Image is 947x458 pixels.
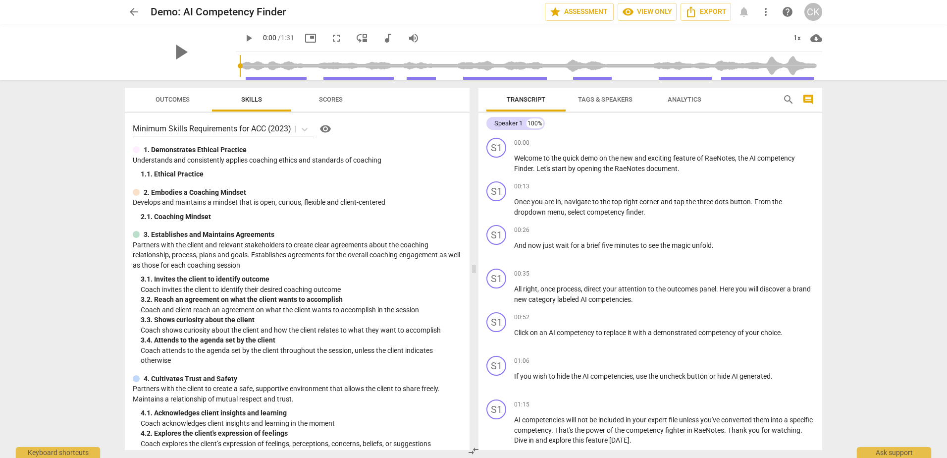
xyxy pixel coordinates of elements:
[648,285,656,293] span: to
[592,198,600,206] span: to
[514,165,533,172] span: Finder
[715,198,730,206] span: dots
[240,29,258,47] button: Play
[800,426,802,434] span: .
[580,154,599,162] span: demo
[533,165,536,172] span: .
[141,274,462,285] div: 3. 1. Invites the client to identify outcome
[514,436,528,444] span: Dive
[646,165,678,172] span: document
[618,285,648,293] span: attention
[141,212,462,222] div: 2. 1. Coaching Mindset
[507,96,545,103] span: Transcript
[486,225,506,245] div: Change speaker
[586,426,607,434] span: power
[712,241,714,249] span: .
[571,372,582,380] span: the
[614,241,640,249] span: minutes
[514,198,531,206] span: Once
[133,384,462,404] p: Partners with the client to create a safe, supportive environment that allows the client to share...
[730,198,751,206] span: button
[721,416,753,424] span: converted
[622,6,672,18] span: View only
[648,372,660,380] span: the
[514,270,529,278] span: 00:35
[408,32,420,44] span: volume_up
[514,426,551,434] span: competency
[633,329,648,337] span: with
[539,329,549,337] span: an
[133,123,291,134] p: Minimum Skills Requirements for ACC (2023)
[612,198,624,206] span: top
[379,29,397,47] button: Switch to audio player
[754,198,772,206] span: From
[761,329,781,337] span: choice
[141,335,462,345] div: 3. 4. Attends to the agenda set by the client
[697,198,715,206] span: three
[549,6,561,18] span: star
[141,305,462,315] p: Coach and client reach an agreement on what the client wants to accomplish in the session
[531,198,544,206] span: you
[781,329,783,337] span: .
[563,154,580,162] span: quick
[167,39,193,65] span: play_arrow
[141,325,462,336] p: Coach shows curiosity about the client and how the client relates to what they want to accomplish
[156,96,190,103] span: Outcomes
[694,426,724,434] span: RaeNotes
[330,32,342,44] span: fullscreen
[578,416,589,424] span: not
[857,447,931,458] div: Ask support
[639,198,661,206] span: corner
[514,226,529,234] span: 00:26
[556,241,571,249] span: wait
[669,416,679,424] span: file
[141,418,462,429] p: Coach acknowledges client insights and learning in the moment
[141,294,462,305] div: 3. 2. Reach an agreement on what the client wants to accomplish
[486,312,506,332] div: Change speaker
[278,34,294,42] span: / 1:31
[792,285,811,293] span: brand
[133,240,462,271] p: Partners with the client and relevant stakeholders to create clear agreements about the coaching ...
[609,154,620,162] span: the
[660,241,672,249] span: the
[16,447,100,458] div: Keyboard shortcuts
[557,285,581,293] span: process
[603,285,618,293] span: your
[626,208,643,216] span: finder
[571,241,581,249] span: for
[543,154,551,162] span: to
[243,32,255,44] span: play_arrow
[545,3,614,21] button: Assessment
[697,154,705,162] span: of
[528,295,557,303] span: category
[656,285,667,293] span: the
[757,154,795,162] span: competency
[585,436,609,444] span: feature
[555,426,575,434] span: That's
[144,187,246,198] p: 2. Embodies a Coaching Mindset
[779,3,796,21] a: Help
[668,96,701,103] span: Analytics
[514,329,530,337] span: Click
[566,416,578,424] span: will
[586,241,602,249] span: brief
[514,208,547,216] span: dropdown
[514,295,528,303] span: new
[628,329,633,337] span: it
[578,96,632,103] span: Tags & Speakers
[661,198,674,206] span: and
[582,372,590,380] span: AI
[771,416,784,424] span: into
[514,285,523,293] span: All
[382,32,394,44] span: audiotrack
[692,241,712,249] span: unfold
[672,241,692,249] span: magic
[607,426,615,434] span: of
[705,154,735,162] span: RaeNotes
[557,329,596,337] span: competency
[678,165,680,172] span: .
[577,165,603,172] span: opening
[604,329,628,337] span: replace
[141,169,462,179] div: 1. 1. Ethical Practice
[735,154,738,162] span: ,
